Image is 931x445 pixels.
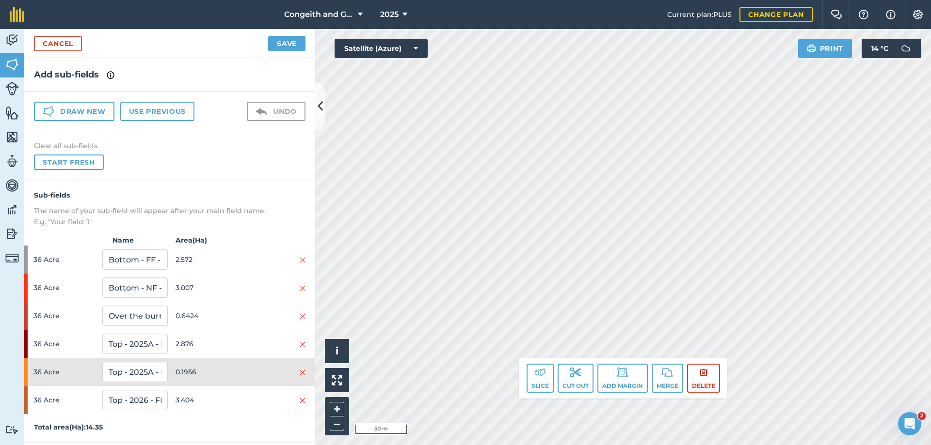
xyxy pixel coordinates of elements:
[268,36,305,51] button: Save
[687,364,720,393] button: Delete
[5,154,19,169] img: svg+xml;base64,PD94bWwgdmVyc2lvbj0iMS4wIiBlbmNvZGluZz0idXRmLTgiPz4KPCEtLSBHZW5lcmF0b3I6IEFkb2JlIE...
[886,9,896,20] img: svg+xml;base64,PHN2ZyB4bWxucz0iaHR0cDovL3d3dy53My5vcmcvMjAwMC9zdmciIHdpZHRoPSIxNyIgaGVpZ2h0PSIxNy...
[24,358,315,386] div: 36 Acre0.1956
[107,69,114,81] img: svg+xml;base64,PHN2ZyB4bWxucz0iaHR0cDovL3d3dy53My5vcmcvMjAwMC9zdmciIHdpZHRoPSIxNyIgaGVpZ2h0PSIxNy...
[97,235,170,246] strong: Name
[33,335,98,353] span: 36 Acre
[176,391,241,409] span: 3.404
[5,106,19,120] img: svg+xml;base64,PHN2ZyB4bWxucz0iaHR0cDovL3d3dy53My5vcmcvMjAwMC9zdmciIHdpZHRoPSI1NiIgaGVpZ2h0PSI2MC...
[912,10,924,19] img: A cog icon
[33,363,98,381] span: 36 Acre
[667,9,732,20] span: Current plan : PLUS
[699,367,708,378] img: svg+xml;base64,PHN2ZyB4bWxucz0iaHR0cDovL3d3dy53My5vcmcvMjAwMC9zdmciIHdpZHRoPSIxOCIgaGVpZ2h0PSIyNC...
[256,106,267,117] img: svg+xml;base64,PD94bWwgdmVyc2lvbj0iMS4wIiBlbmNvZGluZz0idXRmLTgiPz4KPCEtLSBHZW5lcmF0b3I6IEFkb2JlIE...
[527,364,554,393] button: Slice
[176,250,241,269] span: 2.572
[652,364,683,393] button: Merge
[858,10,869,19] img: A question mark icon
[336,345,338,357] span: i
[300,312,305,320] img: svg+xml;base64,PHN2ZyB4bWxucz0iaHR0cDovL3d3dy53My5vcmcvMjAwMC9zdmciIHdpZHRoPSIyMiIgaGVpZ2h0PSIzMC...
[5,251,19,265] img: svg+xml;base64,PD94bWwgdmVyc2lvbj0iMS4wIiBlbmNvZGluZz0idXRmLTgiPz4KPCEtLSBHZW5lcmF0b3I6IEFkb2JlIE...
[34,205,305,216] p: The name of your sub-field will appear after your main field name.
[330,416,344,430] button: –
[24,330,315,358] div: 36 Acre2.876
[33,307,98,325] span: 36 Acre
[739,7,813,22] a: Change plan
[896,39,915,58] img: svg+xml;base64,PD94bWwgdmVyc2lvbj0iMS4wIiBlbmNvZGluZz0idXRmLTgiPz4KPCEtLSBHZW5lcmF0b3I6IEFkb2JlIE...
[34,190,305,200] h4: Sub-fields
[325,339,349,363] button: i
[798,39,852,58] button: Print
[807,43,816,54] img: svg+xml;base64,PHN2ZyB4bWxucz0iaHR0cDovL3d3dy53My5vcmcvMjAwMC9zdmciIHdpZHRoPSIxOSIgaGVpZ2h0PSIyNC...
[176,335,241,353] span: 2.876
[570,367,581,378] img: svg+xml;base64,PD94bWwgdmVyc2lvbj0iMS4wIiBlbmNvZGluZz0idXRmLTgiPz4KPCEtLSBHZW5lcmF0b3I6IEFkb2JlIE...
[34,141,305,151] h4: Clear all sub-fields
[558,364,594,393] button: Cut out
[617,367,628,378] img: svg+xml;base64,PD94bWwgdmVyc2lvbj0iMS4wIiBlbmNvZGluZz0idXRmLTgiPz4KPCEtLSBHZW5lcmF0b3I6IEFkb2JlIE...
[330,402,344,416] button: +
[176,307,241,325] span: 0.6424
[5,130,19,144] img: svg+xml;base64,PHN2ZyB4bWxucz0iaHR0cDovL3d3dy53My5vcmcvMjAwMC9zdmciIHdpZHRoPSI1NiIgaGVpZ2h0PSI2MC...
[24,386,315,414] div: 36 Acre3.404
[300,368,305,376] img: svg+xml;base64,PHN2ZyB4bWxucz0iaHR0cDovL3d3dy53My5vcmcvMjAwMC9zdmciIHdpZHRoPSIyMiIgaGVpZ2h0PSIzMC...
[898,412,921,435] iframe: Intercom live chat
[24,246,315,274] div: 36 Acre2.572
[120,102,194,121] button: Use previous
[918,412,926,420] span: 2
[380,9,399,20] span: 2025
[33,250,98,269] span: 36 Acre
[5,202,19,217] img: svg+xml;base64,PD94bWwgdmVyc2lvbj0iMS4wIiBlbmNvZGluZz0idXRmLTgiPz4KPCEtLSBHZW5lcmF0b3I6IEFkb2JlIE...
[284,9,354,20] span: Congeith and Glaisters
[871,39,888,58] span: 14 ° C
[300,340,305,348] img: svg+xml;base64,PHN2ZyB4bWxucz0iaHR0cDovL3d3dy53My5vcmcvMjAwMC9zdmciIHdpZHRoPSIyMiIgaGVpZ2h0PSIzMC...
[300,284,305,292] img: svg+xml;base64,PHN2ZyB4bWxucz0iaHR0cDovL3d3dy53My5vcmcvMjAwMC9zdmciIHdpZHRoPSIyMiIgaGVpZ2h0PSIzMC...
[5,33,19,47] img: svg+xml;base64,PD94bWwgdmVyc2lvbj0iMS4wIiBlbmNvZGluZz0idXRmLTgiPz4KPCEtLSBHZW5lcmF0b3I6IEFkb2JlIE...
[862,39,921,58] button: 14 °C
[300,397,305,404] img: svg+xml;base64,PHN2ZyB4bWxucz0iaHR0cDovL3d3dy53My5vcmcvMjAwMC9zdmciIHdpZHRoPSIyMiIgaGVpZ2h0PSIzMC...
[247,102,305,121] button: Undo
[597,364,648,393] button: Add margin
[34,102,114,121] button: Draw new
[5,82,19,95] img: svg+xml;base64,PD94bWwgdmVyc2lvbj0iMS4wIiBlbmNvZGluZz0idXRmLTgiPz4KPCEtLSBHZW5lcmF0b3I6IEFkb2JlIE...
[831,10,842,19] img: Two speech bubbles overlapping with the left bubble in the forefront
[5,178,19,193] img: svg+xml;base64,PD94bWwgdmVyc2lvbj0iMS4wIiBlbmNvZGluZz0idXRmLTgiPz4KPCEtLSBHZW5lcmF0b3I6IEFkb2JlIE...
[34,154,104,170] button: Start fresh
[34,36,82,51] a: Cancel
[176,278,241,297] span: 3.007
[24,302,315,330] div: 36 Acre0.6424
[33,278,98,297] span: 36 Acre
[176,363,241,381] span: 0.1956
[24,274,315,302] div: 36 Acre3.007
[5,227,19,241] img: svg+xml;base64,PD94bWwgdmVyc2lvbj0iMS4wIiBlbmNvZGluZz0idXRmLTgiPz4KPCEtLSBHZW5lcmF0b3I6IEFkb2JlIE...
[5,57,19,72] img: svg+xml;base64,PHN2ZyB4bWxucz0iaHR0cDovL3d3dy53My5vcmcvMjAwMC9zdmciIHdpZHRoPSI1NiIgaGVpZ2h0PSI2MC...
[332,375,342,385] img: Four arrows, one pointing top left, one top right, one bottom right and the last bottom left
[300,256,305,264] img: svg+xml;base64,PHN2ZyB4bWxucz0iaHR0cDovL3d3dy53My5vcmcvMjAwMC9zdmciIHdpZHRoPSIyMiIgaGVpZ2h0PSIzMC...
[34,68,305,82] h2: Add sub-fields
[534,367,546,378] img: svg+xml;base64,PD94bWwgdmVyc2lvbj0iMS4wIiBlbmNvZGluZz0idXRmLTgiPz4KPCEtLSBHZW5lcmF0b3I6IEFkb2JlIE...
[34,423,103,431] strong: Total area ( Ha ): 14.35
[10,7,24,22] img: fieldmargin Logo
[661,367,673,378] img: svg+xml;base64,PD94bWwgdmVyc2lvbj0iMS4wIiBlbmNvZGluZz0idXRmLTgiPz4KPCEtLSBHZW5lcmF0b3I6IEFkb2JlIE...
[335,39,428,58] button: Satellite (Azure)
[170,235,315,246] strong: Area ( Ha )
[34,216,305,227] p: E.g. "Your field: 1"
[33,391,98,409] span: 36 Acre
[5,425,19,434] img: svg+xml;base64,PD94bWwgdmVyc2lvbj0iMS4wIiBlbmNvZGluZz0idXRmLTgiPz4KPCEtLSBHZW5lcmF0b3I6IEFkb2JlIE...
